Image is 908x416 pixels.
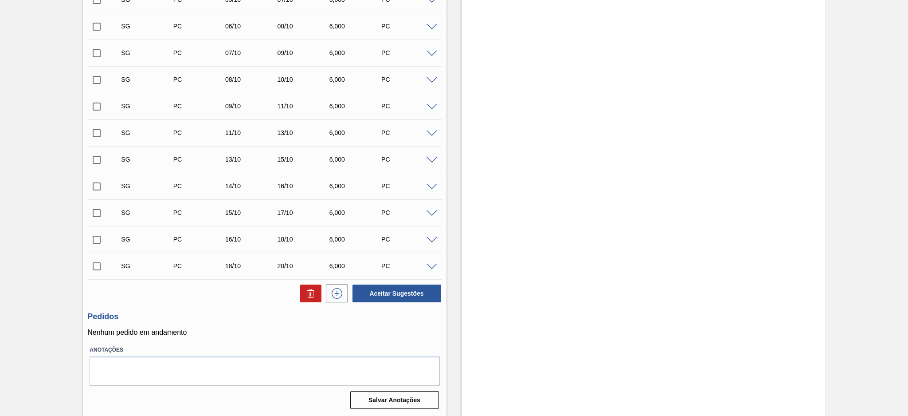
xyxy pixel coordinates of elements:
label: Anotações [90,344,439,357]
div: 6,000 [327,23,386,30]
div: Sugestão Criada [119,129,177,136]
div: 16/10/2025 [275,182,333,190]
div: Sugestão Criada [119,209,177,216]
div: Sugestão Criada [119,156,177,163]
div: PC [379,236,438,243]
div: Pedido de Compra [171,182,230,190]
div: Sugestão Criada [119,76,177,83]
div: 6,000 [327,76,386,83]
div: PC [379,49,438,56]
div: Pedido de Compra [171,76,230,83]
div: PC [379,103,438,110]
div: 06/10/2025 [223,23,282,30]
div: 6,000 [327,262,386,269]
div: Sugestão Criada [119,49,177,56]
div: Sugestão Criada [119,236,177,243]
div: 11/10/2025 [275,103,333,110]
div: PC [379,129,438,136]
div: Excluir Sugestões [296,285,321,302]
div: 13/10/2025 [275,129,333,136]
div: Pedido de Compra [171,262,230,269]
div: PC [379,262,438,269]
div: Sugestão Criada [119,262,177,269]
div: 15/10/2025 [223,209,282,216]
div: 08/10/2025 [275,23,333,30]
div: Sugestão Criada [119,103,177,110]
div: Pedido de Compra [171,236,230,243]
button: Salvar Anotações [350,391,439,409]
div: 07/10/2025 [223,49,282,56]
div: 6,000 [327,156,386,163]
div: Pedido de Compra [171,49,230,56]
div: Sugestão Criada [119,23,177,30]
div: PC [379,209,438,216]
div: 18/10/2025 [223,262,282,269]
p: Nenhum pedido em andamento [87,329,442,337]
div: 20/10/2025 [275,262,333,269]
div: 08/10/2025 [223,76,282,83]
h3: Pedidos [87,312,442,321]
div: 15/10/2025 [275,156,333,163]
div: Sugestão Criada [119,182,177,190]
div: 16/10/2025 [223,236,282,243]
div: 13/10/2025 [223,156,282,163]
div: PC [379,156,438,163]
div: 6,000 [327,49,386,56]
div: Aceitar Sugestões [348,284,442,303]
div: 11/10/2025 [223,129,282,136]
div: Pedido de Compra [171,156,230,163]
div: 6,000 [327,209,386,216]
div: Pedido de Compra [171,129,230,136]
div: PC [379,76,438,83]
div: PC [379,182,438,190]
div: Pedido de Compra [171,103,230,110]
div: 17/10/2025 [275,209,333,216]
div: 14/10/2025 [223,182,282,190]
div: 6,000 [327,236,386,243]
div: Pedido de Compra [171,23,230,30]
div: 6,000 [327,182,386,190]
div: Pedido de Compra [171,209,230,216]
div: Nova sugestão [321,285,348,302]
button: Aceitar Sugestões [352,285,441,302]
div: 09/10/2025 [275,49,333,56]
div: 6,000 [327,129,386,136]
div: 18/10/2025 [275,236,333,243]
div: 6,000 [327,103,386,110]
div: 10/10/2025 [275,76,333,83]
div: PC [379,23,438,30]
div: 09/10/2025 [223,103,282,110]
